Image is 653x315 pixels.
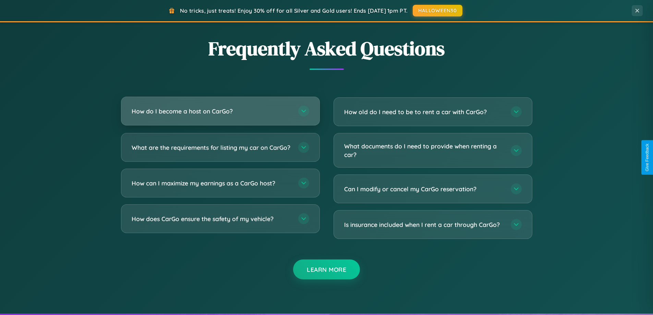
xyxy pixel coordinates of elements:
span: No tricks, just treats! Enjoy 30% off for all Silver and Gold users! Ends [DATE] 1pm PT. [180,7,408,14]
h3: How does CarGo ensure the safety of my vehicle? [132,215,291,223]
h2: Frequently Asked Questions [121,35,532,62]
h3: Can I modify or cancel my CarGo reservation? [344,185,504,193]
button: HALLOWEEN30 [413,5,462,16]
h3: What documents do I need to provide when renting a car? [344,142,504,159]
h3: How do I become a host on CarGo? [132,107,291,116]
h3: How old do I need to be to rent a car with CarGo? [344,108,504,116]
button: Learn More [293,259,360,279]
h3: Is insurance included when I rent a car through CarGo? [344,220,504,229]
h3: What are the requirements for listing my car on CarGo? [132,143,291,152]
div: Give Feedback [645,144,650,171]
h3: How can I maximize my earnings as a CarGo host? [132,179,291,187]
